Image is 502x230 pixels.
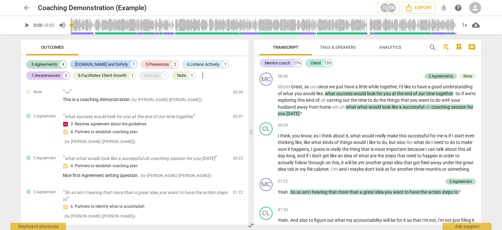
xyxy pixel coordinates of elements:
[344,153,353,158] span: idea
[297,104,309,110] span: away
[340,140,353,145] span: things
[321,97,327,103] span: Filler word
[353,153,359,158] span: of
[291,147,309,152] span: happens
[392,104,399,110] span: like
[368,97,373,103] span: to
[382,140,387,145] span: do
[426,167,442,172] span: months
[288,189,290,195] span: .
[418,91,426,96] span: our
[355,84,359,89] span: a
[323,153,330,158] span: get
[387,133,399,138] span: make
[177,72,186,79] div: Note
[329,84,336,89] span: we
[390,167,397,172] span: for
[306,153,310,158] span: if
[399,84,404,89] span: I'd
[329,167,331,172] span: .
[33,114,56,119] span: 3.Agreement
[278,179,288,184] span: 01:22
[63,189,228,203] p: So so am I hearing that more than a great idea you want to have the action steps to
[287,167,295,172] span: tab
[377,153,385,158] span: the
[450,140,456,145] span: do
[385,167,390,172] span: at
[465,91,476,96] span: we're
[443,84,473,89] span: understanding
[330,147,342,152] span: really
[419,97,430,103] span: want
[443,153,455,158] span: order
[278,97,297,103] span: exploring
[310,60,321,66] div: Client
[63,89,228,96] p: <>
[295,140,302,145] span: like
[414,140,425,145] span: what
[397,153,407,158] span: that
[397,91,405,96] span: the
[320,45,356,50] span: Tags & Speakers
[189,72,195,79] div: 1
[427,42,438,53] button: Search
[60,61,66,68] div: 4
[399,104,403,110] span: a
[449,179,472,185] div: 3.Agreement
[431,140,434,145] span: I
[417,84,428,89] span: have
[380,84,397,89] span: together
[454,4,462,12] span: help
[430,97,435,103] span: to
[303,91,316,96] span: would
[435,97,442,103] span: do
[338,153,344,158] span: an
[130,61,137,68] div: 1
[290,189,296,195] span: So
[408,147,426,152] span: because
[352,160,358,165] span: be
[431,104,451,110] span: coaching
[463,73,472,79] div: Note
[373,97,379,103] span: do
[423,153,439,158] span: happen
[340,104,346,110] span: Filler word
[294,91,303,96] span: you
[278,104,297,110] span: husband
[320,104,332,110] span: home
[430,133,437,138] span: for
[469,167,470,172] span: .
[359,84,368,89] span: little
[467,42,477,53] button: Show/Hide comments
[309,147,311,152] span: ,
[448,133,452,138] span: if
[23,4,31,12] span: arrow_back
[21,19,33,31] button: Play
[402,2,435,14] button: Export
[368,84,380,89] span: while
[278,147,288,152] span: sure
[295,153,297,158] span: ,
[131,97,202,102] span: ( by [PERSON_NAME] ([PERSON_NAME]) )
[308,160,326,165] span: through
[428,84,431,89] span: a
[387,140,389,145] span: ,
[33,189,56,195] span: 3.Agreement
[465,133,475,138] span: even
[455,91,461,96] span: So
[265,60,290,66] div: Mentor coach
[129,72,136,79] div: 1
[63,72,69,79] div: 2
[283,84,291,89] span: Filler word
[387,3,396,13] div: RN
[330,153,338,158] span: like
[407,153,417,158] span: need
[354,91,367,96] span: would
[278,133,280,138] span: I
[408,133,430,138] span: successful
[406,140,414,145] span: Filler word
[304,84,310,89] span: so
[394,160,404,165] span: idea
[33,89,42,95] span: Note
[325,91,336,96] span: what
